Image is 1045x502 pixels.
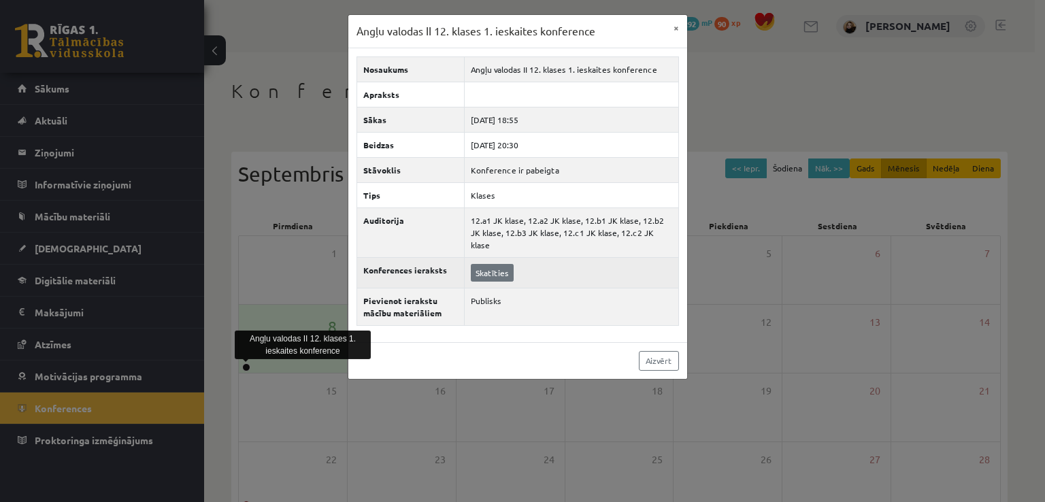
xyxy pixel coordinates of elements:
[465,56,678,82] td: Angļu valodas II 12. klases 1. ieskaites konference
[465,132,678,157] td: [DATE] 20:30
[356,56,465,82] th: Nosaukums
[465,107,678,132] td: [DATE] 18:55
[465,288,678,325] td: Publisks
[356,82,465,107] th: Apraksts
[356,182,465,207] th: Tips
[356,132,465,157] th: Beidzas
[639,351,679,371] a: Aizvērt
[356,107,465,132] th: Sākas
[471,264,514,282] a: Skatīties
[235,331,371,359] div: Angļu valodas II 12. klases 1. ieskaites konference
[465,157,678,182] td: Konference ir pabeigta
[665,15,687,41] button: ×
[356,23,595,39] h3: Angļu valodas II 12. klases 1. ieskaites konference
[465,207,678,257] td: 12.a1 JK klase, 12.a2 JK klase, 12.b1 JK klase, 12.b2 JK klase, 12.b3 JK klase, 12.c1 JK klase, 1...
[356,257,465,288] th: Konferences ieraksts
[356,157,465,182] th: Stāvoklis
[465,182,678,207] td: Klases
[356,288,465,325] th: Pievienot ierakstu mācību materiāliem
[356,207,465,257] th: Auditorija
